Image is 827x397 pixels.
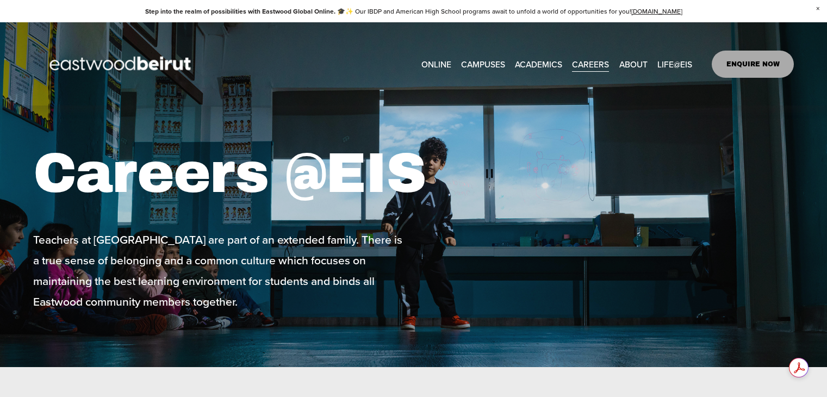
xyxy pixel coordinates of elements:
span: LIFE@EIS [657,57,692,72]
img: EastwoodIS Global Site [33,36,210,92]
a: ENQUIRE NOW [712,51,794,78]
a: folder dropdown [461,55,505,72]
a: [DOMAIN_NAME] [631,7,682,16]
a: CAREERS [572,55,609,72]
h1: Careers @EIS [33,140,475,207]
span: ACADEMICS [515,57,562,72]
a: folder dropdown [619,55,648,72]
a: ONLINE [421,55,451,72]
span: CAMPUSES [461,57,505,72]
span: ABOUT [619,57,648,72]
a: folder dropdown [657,55,692,72]
p: Teachers at [GEOGRAPHIC_DATA] are part of an extended family. There is a true sense of belonging ... [33,229,411,312]
a: folder dropdown [515,55,562,72]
